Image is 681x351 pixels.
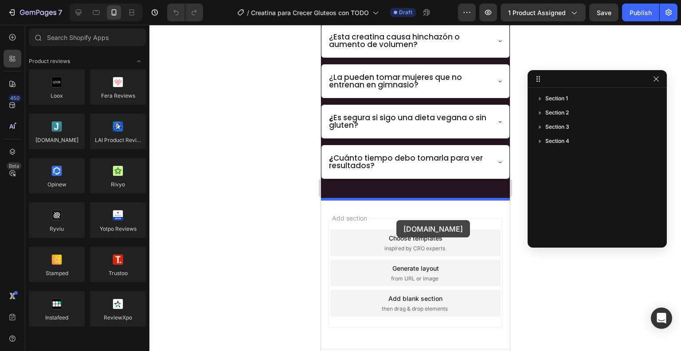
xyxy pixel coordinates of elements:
span: Section 4 [545,137,569,146]
div: Publish [630,8,652,17]
span: / [247,8,249,17]
iframe: Design area [321,25,510,351]
span: Save [597,9,611,16]
button: 1 product assigned [501,4,586,21]
input: Search Shopify Apps [29,28,146,46]
div: Undo/Redo [167,4,203,21]
button: 7 [4,4,66,21]
button: Publish [622,4,659,21]
span: 1 product assigned [508,8,566,17]
span: Creatina para Crecer Gluteos con TODO [251,8,369,17]
span: Product reviews [29,57,70,65]
div: Open Intercom Messenger [651,308,672,329]
span: Draft [399,8,412,16]
div: 450 [8,95,21,102]
span: Toggle open [132,54,146,68]
button: Save [589,4,618,21]
span: Section 2 [545,108,569,117]
div: Beta [7,162,21,170]
span: Section 3 [545,122,569,131]
span: Section 1 [545,94,568,103]
p: 7 [58,7,62,18]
